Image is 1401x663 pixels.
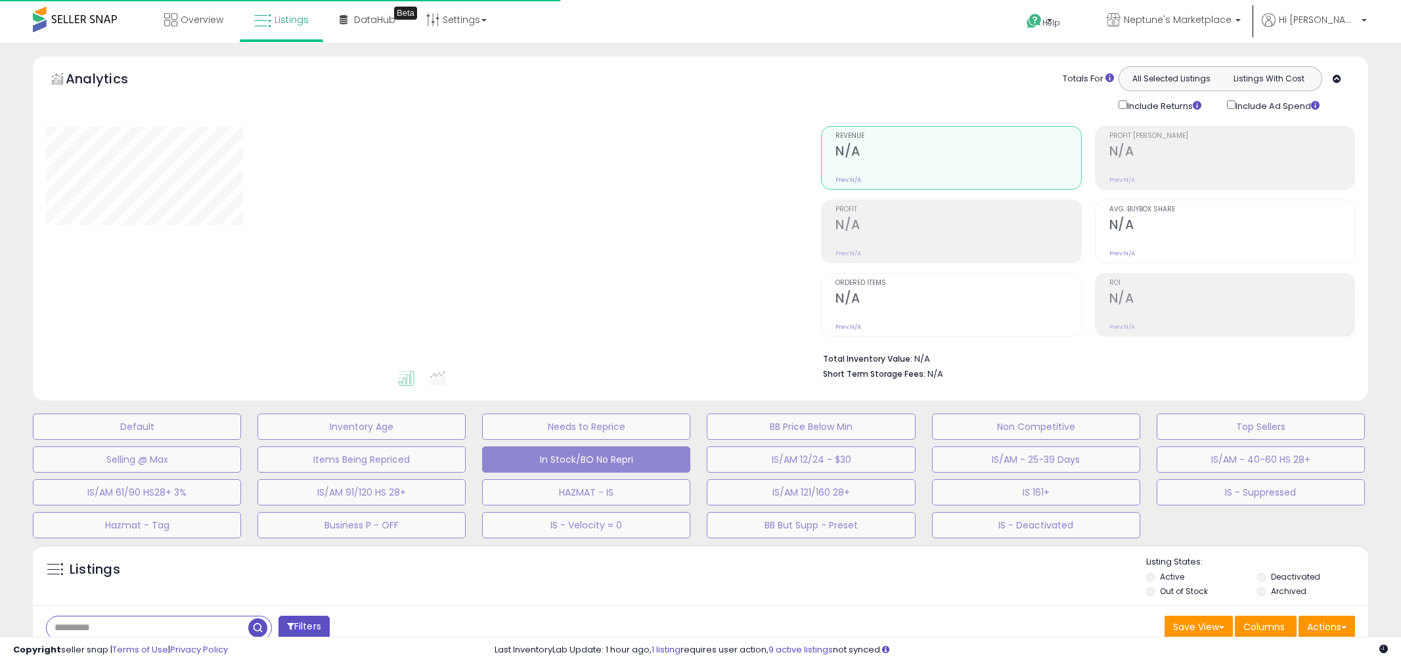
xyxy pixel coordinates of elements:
[707,512,915,538] button: BB But Supp - Preset
[1109,98,1217,113] div: Include Returns
[1157,414,1365,440] button: Top Sellers
[932,479,1140,505] button: IS 161+
[1109,291,1354,309] h2: N/A
[1157,479,1365,505] button: IS - Suppressed
[13,643,61,656] strong: Copyright
[257,512,466,538] button: Business P - OFF
[275,13,309,26] span: Listings
[1124,13,1232,26] span: Neptune's Marketplace
[1109,133,1354,140] span: Profit [PERSON_NAME]
[707,446,915,473] button: IS/AM 12/24 - $30
[707,414,915,440] button: BB Price Below Min
[482,414,690,440] button: Needs to Reprice
[33,414,241,440] button: Default
[1157,446,1365,473] button: IS/AM - 40-60 HS 28+
[1262,13,1367,43] a: Hi [PERSON_NAME]
[257,479,466,505] button: IS/AM 91/120 HS 28+
[257,414,466,440] button: Inventory Age
[181,13,223,26] span: Overview
[1279,13,1358,26] span: Hi [PERSON_NAME]
[823,353,912,364] b: Total Inventory Value:
[835,176,861,184] small: Prev: N/A
[1042,17,1060,28] span: Help
[835,206,1080,213] span: Profit
[835,291,1080,309] h2: N/A
[835,323,861,331] small: Prev: N/A
[33,479,241,505] button: IS/AM 61/90 HS28+ 3%
[482,446,690,473] button: In Stock/BO No Repri
[1123,70,1220,87] button: All Selected Listings
[932,414,1140,440] button: Non Competitive
[835,280,1080,287] span: Ordered Items
[1109,176,1135,184] small: Prev: N/A
[394,7,417,20] div: Tooltip anchor
[1016,3,1086,43] a: Help
[66,70,154,91] h5: Analytics
[482,479,690,505] button: HAZMAT - IS
[932,512,1140,538] button: IS - Deactivated
[1220,70,1318,87] button: Listings With Cost
[1026,13,1042,30] i: Get Help
[482,512,690,538] button: IS - Velocity = 0
[257,446,466,473] button: Items Being Repriced
[1109,249,1135,257] small: Prev: N/A
[1109,144,1354,161] h2: N/A
[835,144,1080,161] h2: N/A
[1109,206,1354,213] span: Avg. Buybox Share
[835,249,861,257] small: Prev: N/A
[13,644,228,656] div: seller snap | |
[835,133,1080,140] span: Revenue
[354,13,395,26] span: DataHub
[707,479,915,505] button: IS/AM 121/160 28+
[33,512,241,538] button: Hazmat - Tag
[823,350,1345,366] li: N/A
[835,217,1080,235] h2: N/A
[927,368,943,380] span: N/A
[823,368,925,379] b: Short Term Storage Fees:
[1217,98,1341,113] div: Include Ad Spend
[1063,73,1114,85] div: Totals For
[1109,323,1135,331] small: Prev: N/A
[33,446,241,473] button: Selling @ Max
[932,446,1140,473] button: IS/AM - 25-39 Days
[1109,280,1354,287] span: ROI
[1109,217,1354,235] h2: N/A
